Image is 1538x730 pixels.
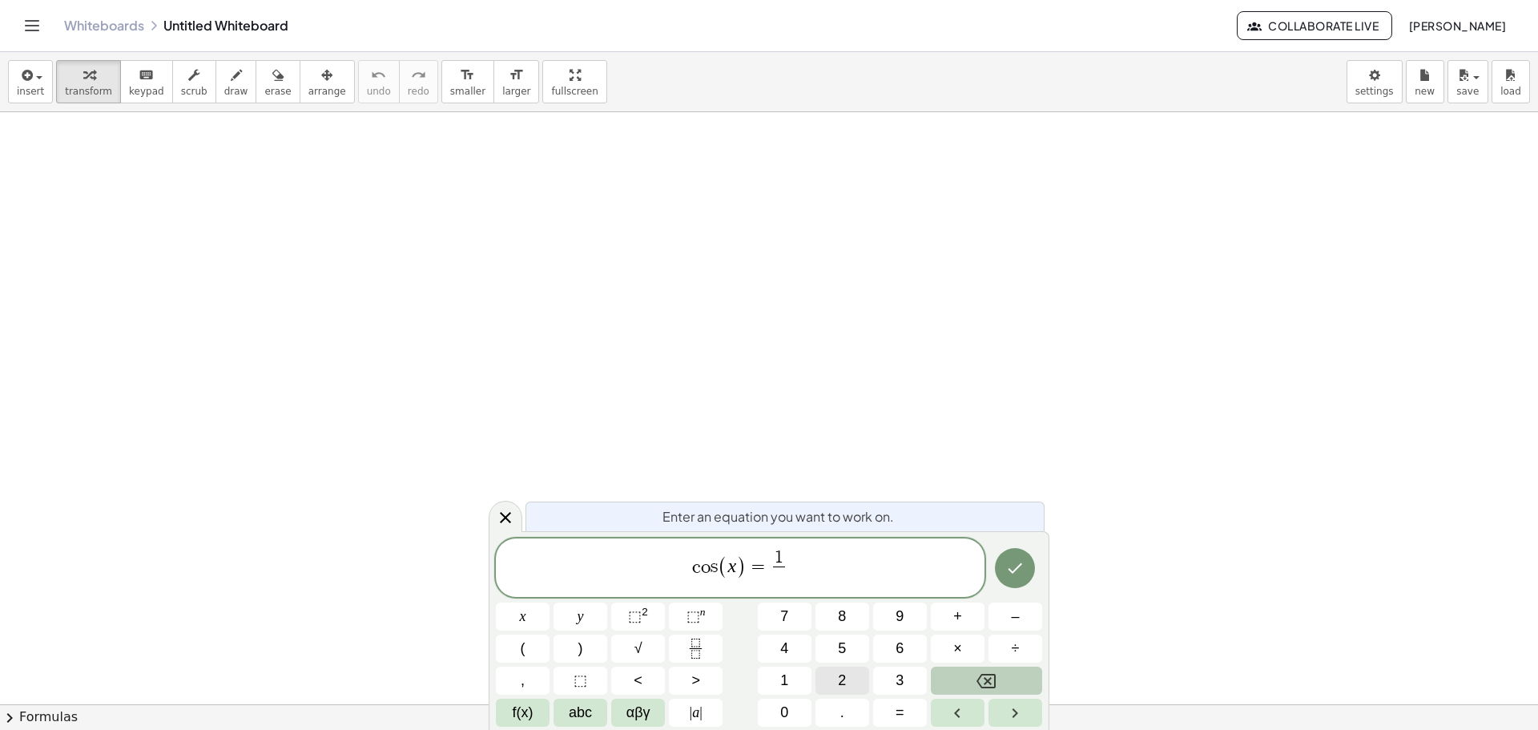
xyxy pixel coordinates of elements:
span: = [747,557,770,576]
span: – [1011,606,1019,627]
button: Squared [611,603,665,631]
span: larger [502,86,530,97]
button: draw [215,60,257,103]
button: Placeholder [554,667,607,695]
span: 1 [780,670,788,692]
span: erase [264,86,291,97]
sup: 2 [642,606,648,618]
span: fullscreen [551,86,598,97]
button: Done [995,548,1035,588]
span: 6 [896,638,904,659]
button: . [815,699,869,727]
span: 0 [780,702,788,724]
button: Collaborate Live [1237,11,1392,40]
button: Less than [611,667,665,695]
span: 9 [896,606,904,627]
button: ( [496,635,550,663]
button: fullscreen [542,60,606,103]
button: Greater than [669,667,723,695]
span: 1 [775,549,783,567]
span: [PERSON_NAME] [1408,18,1506,33]
i: redo [411,66,426,85]
button: Alphabet [554,699,607,727]
span: √ [634,638,642,659]
span: x [520,606,526,627]
button: Divide [988,635,1042,663]
span: Collaborate Live [1250,18,1379,33]
button: x [496,603,550,631]
button: [PERSON_NAME] [1395,11,1519,40]
span: smaller [450,86,485,97]
span: scrub [181,86,207,97]
sup: n [700,606,706,618]
button: Backspace [931,667,1042,695]
button: 6 [873,635,927,663]
span: 3 [896,670,904,692]
span: f(x) [513,702,533,724]
i: keyboard [139,66,154,85]
button: undoundo [358,60,400,103]
button: new [1406,60,1444,103]
button: 8 [815,603,869,631]
button: format_sizelarger [493,60,539,103]
button: Functions [496,699,550,727]
button: arrange [300,60,355,103]
i: undo [371,66,386,85]
var: x [727,555,736,576]
span: ) [578,638,583,659]
button: transform [56,60,121,103]
button: Plus [931,603,984,631]
button: ) [554,635,607,663]
button: Minus [988,603,1042,631]
span: redo [408,86,429,97]
button: save [1447,60,1488,103]
span: draw [224,86,248,97]
span: a [690,702,703,724]
button: Equals [873,699,927,727]
span: 5 [838,638,846,659]
button: 0 [758,699,811,727]
span: settings [1355,86,1394,97]
span: undo [367,86,391,97]
span: 4 [780,638,788,659]
button: settings [1347,60,1403,103]
span: > [691,670,700,692]
button: 5 [815,635,869,663]
button: Left arrow [931,699,984,727]
button: Right arrow [988,699,1042,727]
span: × [953,638,962,659]
span: + [953,606,962,627]
var: c [692,557,701,576]
span: ( [521,638,525,659]
button: Times [931,635,984,663]
span: . [840,702,844,724]
button: 7 [758,603,811,631]
span: 2 [838,670,846,692]
span: αβγ [626,702,650,724]
button: Superscript [669,603,723,631]
button: redoredo [399,60,438,103]
button: 3 [873,667,927,695]
span: arrange [308,86,346,97]
span: y [578,606,584,627]
i: format_size [460,66,475,85]
span: new [1415,86,1435,97]
span: | [690,704,693,720]
span: save [1456,86,1479,97]
i: format_size [509,66,524,85]
button: Absolute value [669,699,723,727]
span: keypad [129,86,164,97]
var: s [711,557,718,576]
button: Square root [611,635,665,663]
span: ( [718,555,728,579]
button: Fraction [669,635,723,663]
button: load [1492,60,1530,103]
span: , [521,670,525,692]
button: y [554,603,607,631]
span: 7 [780,606,788,627]
span: transform [65,86,112,97]
button: erase [256,60,300,103]
button: 9 [873,603,927,631]
span: ) [736,555,747,579]
span: < [634,670,642,692]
